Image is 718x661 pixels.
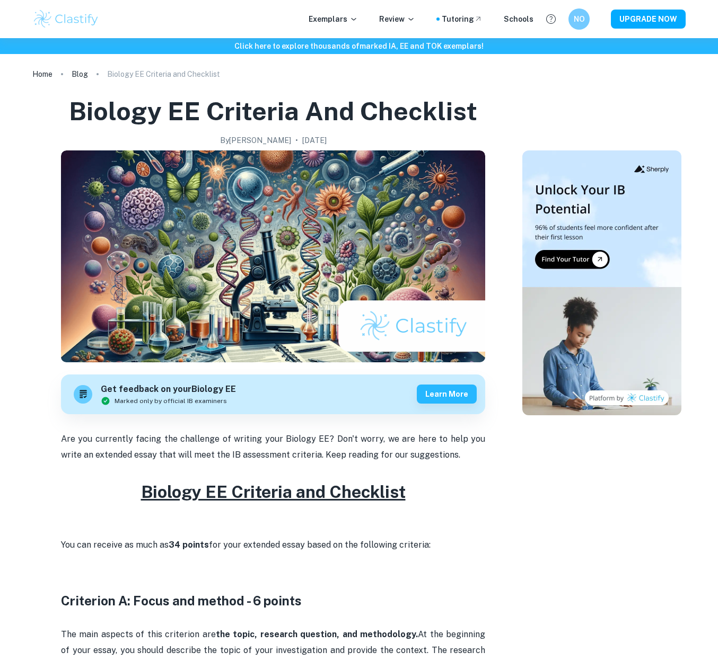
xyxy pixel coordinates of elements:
p: • [295,135,298,146]
button: Learn more [417,385,477,404]
p: Biology EE Criteria and Checklist [107,68,220,80]
p: Exemplars [309,13,358,25]
a: Get feedback on yourBiology EEMarked only by official IB examinersLearn more [61,374,485,414]
p: Are you currently facing the challenge of writing your Biology EE? Don't worry, we are here to he... [61,431,485,463]
strong: 34 points [169,540,209,550]
button: Help and Feedback [542,10,560,28]
a: Tutoring [442,13,483,25]
button: UPGRADE NOW [611,10,686,29]
h6: NO [573,13,585,25]
strong: the topic, research question, and methodology. [216,629,418,639]
u: Biology EE Criteria and Checklist [141,482,406,502]
p: Review [379,13,415,25]
button: NO [568,8,590,30]
a: Blog [72,67,88,82]
h1: Biology EE Criteria and Checklist [69,94,477,128]
h2: By [PERSON_NAME] [220,135,291,146]
a: Home [32,67,52,82]
img: Biology EE Criteria and Checklist cover image [61,150,485,362]
img: Clastify logo [32,8,100,30]
span: Marked only by official IB examiners [115,396,227,406]
strong: Criterion A: Focus and method - 6 points [61,593,302,608]
h2: [DATE] [302,135,327,146]
h6: Click here to explore thousands of marked IA, EE and TOK exemplars ! [2,40,716,52]
p: You can receive as much as for your extended essay based on the following criteria: [61,521,485,553]
h6: Get feedback on your Biology EE [101,383,236,396]
a: Schools [504,13,533,25]
img: Thumbnail [522,150,681,415]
